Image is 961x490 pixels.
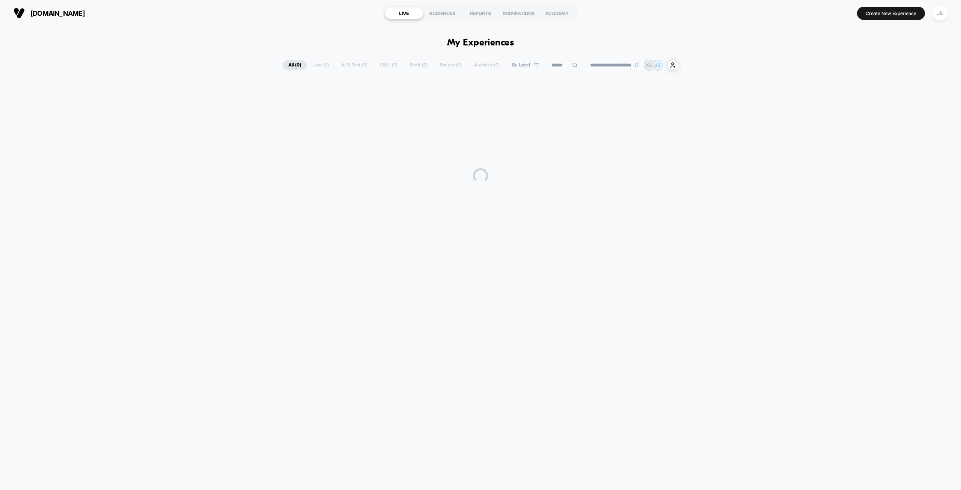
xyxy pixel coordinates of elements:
[11,7,87,19] button: [DOMAIN_NAME]
[933,6,947,21] div: JB
[931,6,950,21] button: JB
[385,7,423,19] div: LIVE
[538,7,576,19] div: ACADEMY
[646,62,652,68] p: KU
[447,38,514,48] h1: My Experiences
[857,7,925,20] button: Create New Experience
[461,7,500,19] div: REPORTS
[500,7,538,19] div: INSPIRATIONS
[512,62,530,68] span: By Label
[655,62,660,68] p: JB
[30,9,85,17] span: [DOMAIN_NAME]
[283,60,307,70] span: All ( 0 )
[634,63,639,67] img: end
[423,7,461,19] div: AUDIENCES
[14,8,25,19] img: Visually logo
